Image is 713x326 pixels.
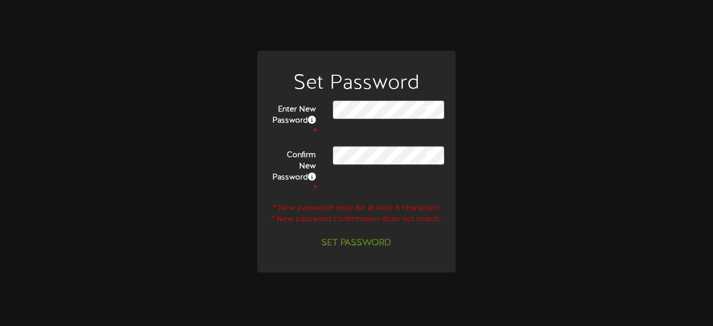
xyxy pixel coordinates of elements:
[260,146,325,194] label: Confirm New Password
[273,204,440,212] span: * New password must be at least 6 characters
[260,73,453,95] h1: Set Password
[271,215,442,223] span: * New password confirmation does not match.
[260,100,325,138] label: Enter New Password
[315,233,398,253] button: Set Password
